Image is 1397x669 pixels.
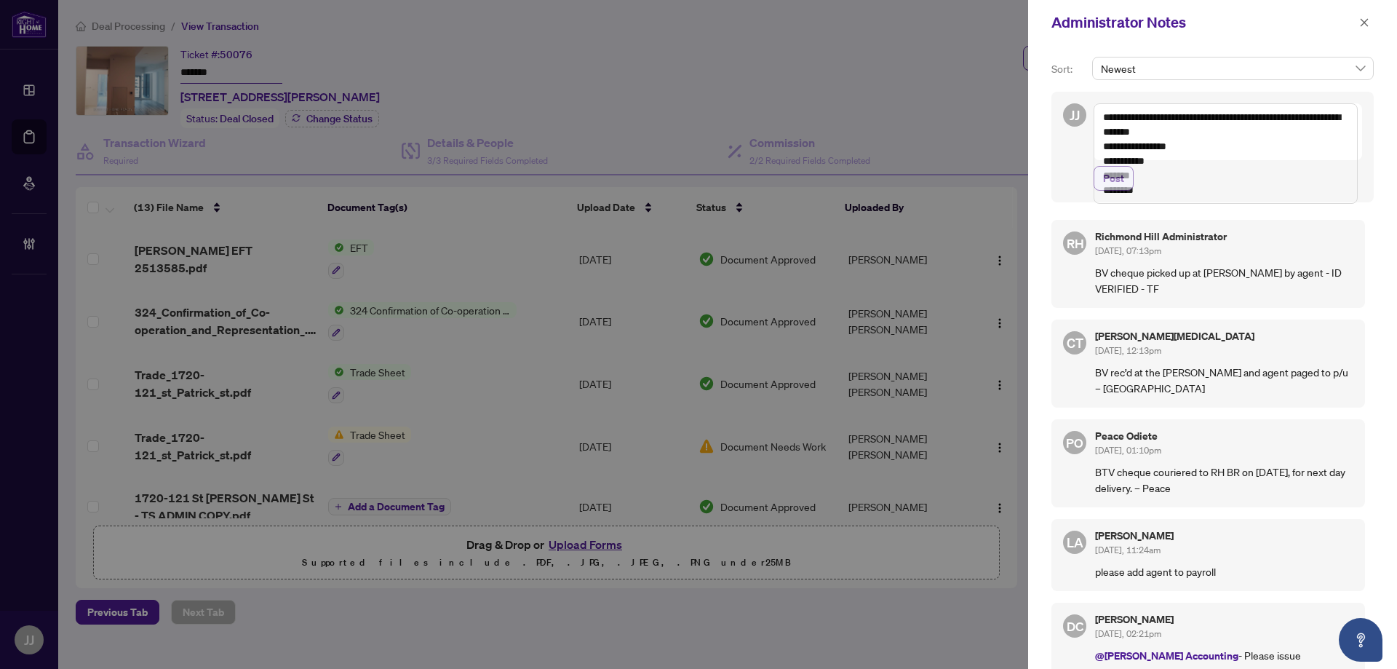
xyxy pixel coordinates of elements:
[1101,58,1365,79] span: Newest
[1095,628,1161,639] span: [DATE], 02:21pm
[1067,532,1083,553] span: LA
[1095,245,1161,256] span: [DATE], 07:13pm
[1095,545,1161,555] span: [DATE], 11:24am
[1051,61,1086,77] p: Sort:
[1095,364,1353,396] p: BV rec’d at the [PERSON_NAME] and agent paged to p/u – [GEOGRAPHIC_DATA]
[1095,345,1161,356] span: [DATE], 12:13pm
[1095,431,1353,441] h5: Peace Odiete
[1095,563,1353,579] p: please add agent to payroll
[1339,618,1382,662] button: Open asap
[1051,12,1355,33] div: Administrator Notes
[1066,233,1083,253] span: RH
[1095,231,1353,242] h5: Richmond Hill Administrator
[1103,167,1124,190] span: Post
[1066,617,1083,636] span: DC
[1095,649,1238,662] span: @[PERSON_NAME] Accounting
[1070,105,1080,125] span: JJ
[1359,17,1369,28] span: close
[1095,331,1353,341] h5: [PERSON_NAME][MEDICAL_DATA]
[1094,166,1134,191] button: Post
[1067,333,1083,353] span: CT
[1095,264,1353,296] p: BV cheque picked up at [PERSON_NAME] by agent - ID VERIFIED - TF
[1095,614,1353,625] h5: [PERSON_NAME]
[1095,445,1161,456] span: [DATE], 01:10pm
[1095,464,1353,496] p: BTV cheque couriered to RH BR on [DATE], for next day delivery. – Peace
[1095,531,1353,541] h5: [PERSON_NAME]
[1066,432,1083,452] span: PO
